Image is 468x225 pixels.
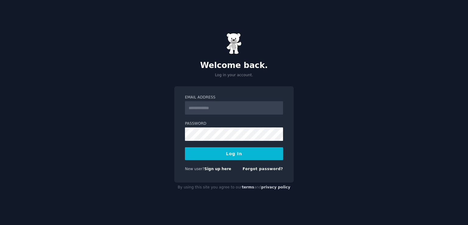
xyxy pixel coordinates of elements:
[243,167,283,171] a: Forgot password?
[174,73,294,78] p: Log in your account.
[185,95,283,100] label: Email Address
[261,185,290,189] a: privacy policy
[226,33,242,54] img: Gummy Bear
[174,183,294,192] div: By using this site you agree to our and
[242,185,254,189] a: terms
[185,121,283,127] label: Password
[185,167,204,171] span: New user?
[204,167,231,171] a: Sign up here
[185,147,283,160] button: Log In
[174,61,294,70] h2: Welcome back.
